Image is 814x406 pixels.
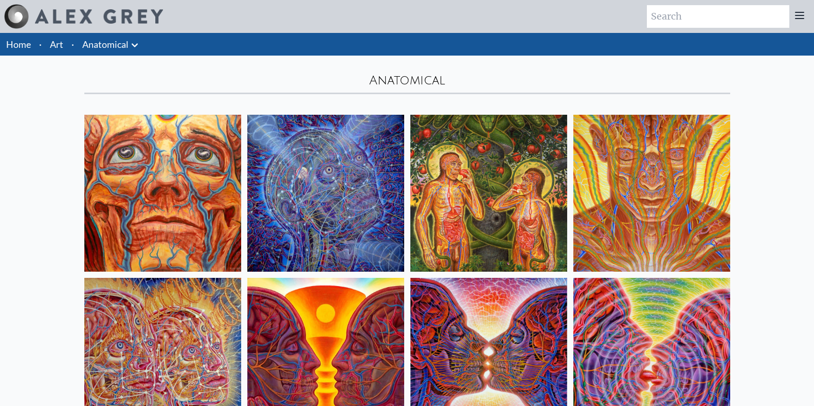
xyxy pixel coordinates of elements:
input: Search [647,5,789,28]
a: Anatomical [82,37,129,51]
li: · [35,33,46,56]
a: Home [6,39,31,50]
a: Art [50,37,63,51]
div: Anatomical [84,72,730,89]
li: · [67,33,78,56]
